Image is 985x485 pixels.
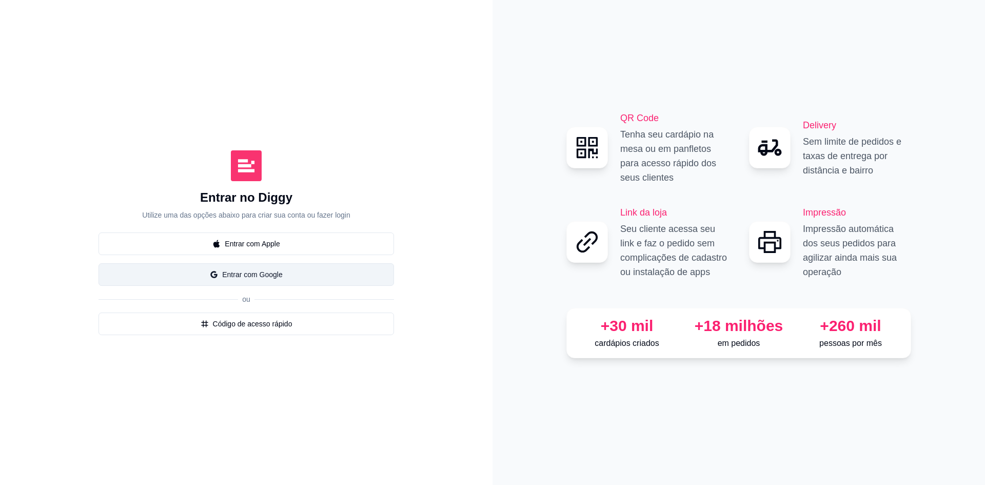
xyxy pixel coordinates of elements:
p: pessoas por mês [799,337,902,350]
h2: Link da loja [620,205,728,220]
div: +30 mil [575,317,679,335]
h2: Impressão [803,205,911,220]
p: cardápios criados [575,337,679,350]
span: apple [212,240,221,248]
p: Tenha seu cardápio na mesa ou em panfletos para acesso rápido dos seus clientes [620,127,728,185]
span: number [201,320,209,328]
button: numberCódigo de acesso rápido [98,313,394,335]
p: Seu cliente acessa seu link e faz o pedido sem complicações de cadastro ou instalação de apps [620,222,728,279]
p: Impressão automática dos seus pedidos para agilizar ainda mais sua operação [803,222,911,279]
button: appleEntrar com Apple [98,232,394,255]
p: em pedidos [687,337,791,350]
div: +18 milhões [687,317,791,335]
button: googleEntrar com Google [98,263,394,286]
div: +260 mil [799,317,902,335]
h1: Entrar no Diggy [200,189,292,206]
h2: Delivery [803,118,911,132]
h2: QR Code [620,111,728,125]
span: google [210,270,218,279]
p: Utilize uma das opções abaixo para criar sua conta ou fazer login [142,210,350,220]
img: Diggy [231,150,262,181]
span: ou [238,295,254,303]
p: Sem limite de pedidos e taxas de entrega por distância e bairro [803,134,911,178]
